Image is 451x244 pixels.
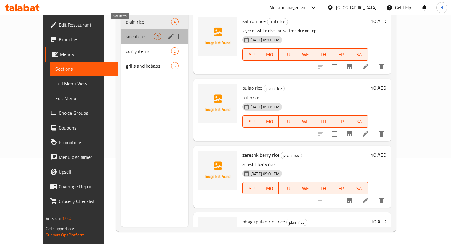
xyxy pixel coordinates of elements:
span: 2 [171,48,178,54]
span: TH [317,184,330,193]
span: TU [281,117,294,126]
h6: 10 AED [371,217,386,226]
span: Version: [46,214,61,222]
span: [DATE] 09:01 PM [248,171,282,177]
a: Menu disclaimer [45,150,118,164]
div: [GEOGRAPHIC_DATA] [336,4,376,11]
span: Menus [60,51,113,58]
span: Promotions [59,139,113,146]
span: MO [263,184,276,193]
h6: 10 AED [371,17,386,25]
span: N [440,4,443,11]
span: TH [317,50,330,59]
div: Menu-management [269,4,307,11]
span: bhagli pulao / dil rice [242,217,285,226]
a: Full Menu View [50,76,118,91]
img: zereshk berry rice [198,151,237,190]
a: Grocery Checklist [45,194,118,208]
span: Coupons [59,124,113,131]
button: WE [296,182,314,194]
span: Branches [59,36,113,43]
div: side items5edit [121,29,188,44]
span: plain rice [264,85,284,92]
span: Choice Groups [59,109,113,117]
button: SU [242,48,260,61]
a: Edit Restaurant [45,17,118,32]
button: Branch-specific-item [342,126,357,141]
button: SU [242,115,260,128]
a: Edit menu item [362,130,369,137]
span: WE [299,117,312,126]
button: SU [242,182,260,194]
p: zereshk berry rice [242,161,368,168]
span: saffron rice [242,17,266,26]
h6: 10 AED [371,151,386,159]
span: Upsell [59,168,113,175]
span: WE [299,184,312,193]
div: items [171,18,179,25]
span: Full Menu View [55,80,113,87]
button: Branch-specific-item [342,59,357,74]
span: TU [281,50,294,59]
button: FR [332,182,350,194]
span: plain rice [287,219,307,226]
span: plain rice [126,18,171,25]
button: MO [260,115,278,128]
div: items [154,33,161,40]
a: Coupons [45,120,118,135]
span: Get support on: [46,225,74,233]
button: FR [332,115,350,128]
div: grills and kebabs5 [121,58,188,73]
button: TU [279,48,296,61]
button: SA [350,115,368,128]
span: SA [353,117,365,126]
p: pulao rice [242,94,368,102]
span: Edit Menu [55,95,113,102]
img: saffron rice [198,17,237,56]
span: Menu disclaimer [59,153,113,161]
span: Edit Restaurant [59,21,113,28]
nav: Menu sections [121,12,188,76]
a: Coverage Report [45,179,118,194]
span: Coverage Report [59,183,113,190]
a: Edit Menu [50,91,118,106]
button: SA [350,48,368,61]
a: Sections [50,62,118,76]
a: Promotions [45,135,118,150]
span: [DATE] 09:01 PM [248,37,282,43]
span: 1.0.0 [62,214,71,222]
button: SA [350,182,368,194]
span: FR [335,50,348,59]
a: Menus [45,47,118,62]
span: grills and kebabs [126,62,171,69]
h6: 10 AED [371,84,386,92]
span: SA [353,50,365,59]
button: TH [314,182,332,194]
img: pulao rice [198,84,237,123]
div: items [171,47,179,55]
button: Branch-specific-item [342,193,357,208]
span: plain rice [267,18,288,25]
span: Select to update [328,60,341,73]
span: 5 [154,34,161,39]
div: plain rice [281,152,302,159]
span: MO [263,50,276,59]
span: pulao rice [242,83,262,92]
span: SA [353,184,365,193]
span: FR [335,117,348,126]
span: 5 [171,63,178,69]
button: TH [314,115,332,128]
span: MO [263,117,276,126]
button: delete [374,126,389,141]
a: Upsell [45,164,118,179]
button: MO [260,48,278,61]
span: side items [126,33,154,40]
a: Choice Groups [45,106,118,120]
span: Select to update [328,127,341,140]
div: plain rice [264,85,285,92]
span: SU [245,184,258,193]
